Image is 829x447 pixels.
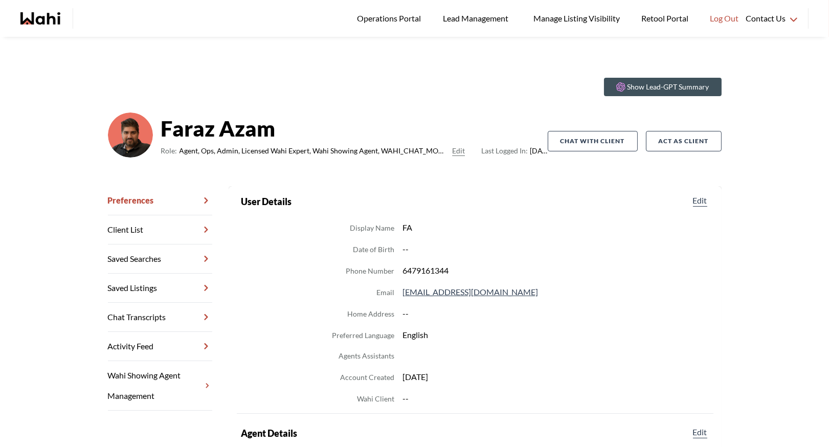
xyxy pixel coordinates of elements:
[350,222,394,234] dt: Display Name
[161,113,548,144] strong: Faraz Azam
[628,82,709,92] p: Show Lead-GPT Summary
[357,393,394,405] dt: Wahi Client
[548,131,638,151] button: Chat with client
[481,145,547,157] span: [DATE]
[481,146,528,155] span: Last Logged In:
[376,286,394,299] dt: Email
[691,194,709,207] button: Edit
[340,371,394,384] dt: Account Created
[241,194,292,209] h2: User Details
[691,426,709,438] button: Edit
[339,350,394,362] dt: Agents Assistants
[108,215,212,244] a: Client List
[347,308,394,320] dt: Home Address
[108,303,212,332] a: Chat Transcripts
[402,285,709,299] dd: [EMAIL_ADDRESS][DOMAIN_NAME]
[530,12,623,25] span: Manage Listing Visibility
[241,426,297,440] h2: Agent Details
[108,274,212,303] a: Saved Listings
[180,145,449,157] span: Agent, Ops, Admin, Licensed Wahi Expert, Wahi Showing Agent, WAHI_CHAT_MODERATOR
[402,328,709,342] dd: English
[357,12,424,25] span: Operations Portal
[108,244,212,274] a: Saved Searches
[108,186,212,215] a: Preferences
[452,145,465,157] button: Edit
[402,370,709,384] dd: [DATE]
[402,307,709,320] dd: --
[161,145,177,157] span: Role:
[108,361,212,411] a: Wahi Showing Agent Management
[402,392,709,405] dd: --
[20,12,60,25] a: Wahi homepage
[108,332,212,361] a: Activity Feed
[646,131,722,151] button: Act as Client
[346,265,394,277] dt: Phone Number
[353,243,394,256] dt: Date of Birth
[443,12,512,25] span: Lead Management
[604,78,722,96] button: Show Lead-GPT Summary
[108,113,153,158] img: d03c15c2156146a3.png
[710,12,738,25] span: Log Out
[332,329,394,342] dt: Preferred Language
[402,221,709,234] dd: FA
[402,242,709,256] dd: --
[402,264,709,277] dd: 6479161344
[641,12,691,25] span: Retool Portal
